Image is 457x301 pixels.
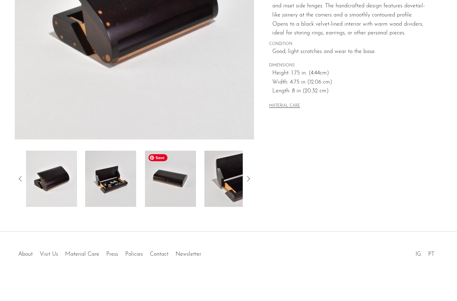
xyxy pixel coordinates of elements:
span: Length: 8 in (20.32 cm) [272,87,427,96]
a: Policies [125,251,143,257]
span: Height: 1.75 in. (4.44cm) [272,69,427,78]
a: PT [428,251,434,257]
a: Visit Us [40,251,58,257]
span: DIMENSIONS [269,63,427,69]
img: Modernist Jewelry Box [204,151,255,207]
span: Good; light scratches and wear to the base. [272,47,427,57]
a: Press [106,251,118,257]
a: IG [415,251,421,257]
span: Width: 4.75 in (12.06 cm) [272,78,427,87]
a: About [18,251,33,257]
span: CONDITION [269,41,427,47]
a: Contact [150,251,169,257]
span: Save [148,154,167,161]
ul: Social Medias [412,246,438,259]
img: Modernist Jewelry Box [85,151,136,207]
button: MATERIAL CARE [269,104,300,109]
img: Modernist Jewelry Box [145,151,196,207]
img: Modernist Jewelry Box [26,151,77,207]
a: Material Care [65,251,99,257]
ul: Quick links [15,246,205,259]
